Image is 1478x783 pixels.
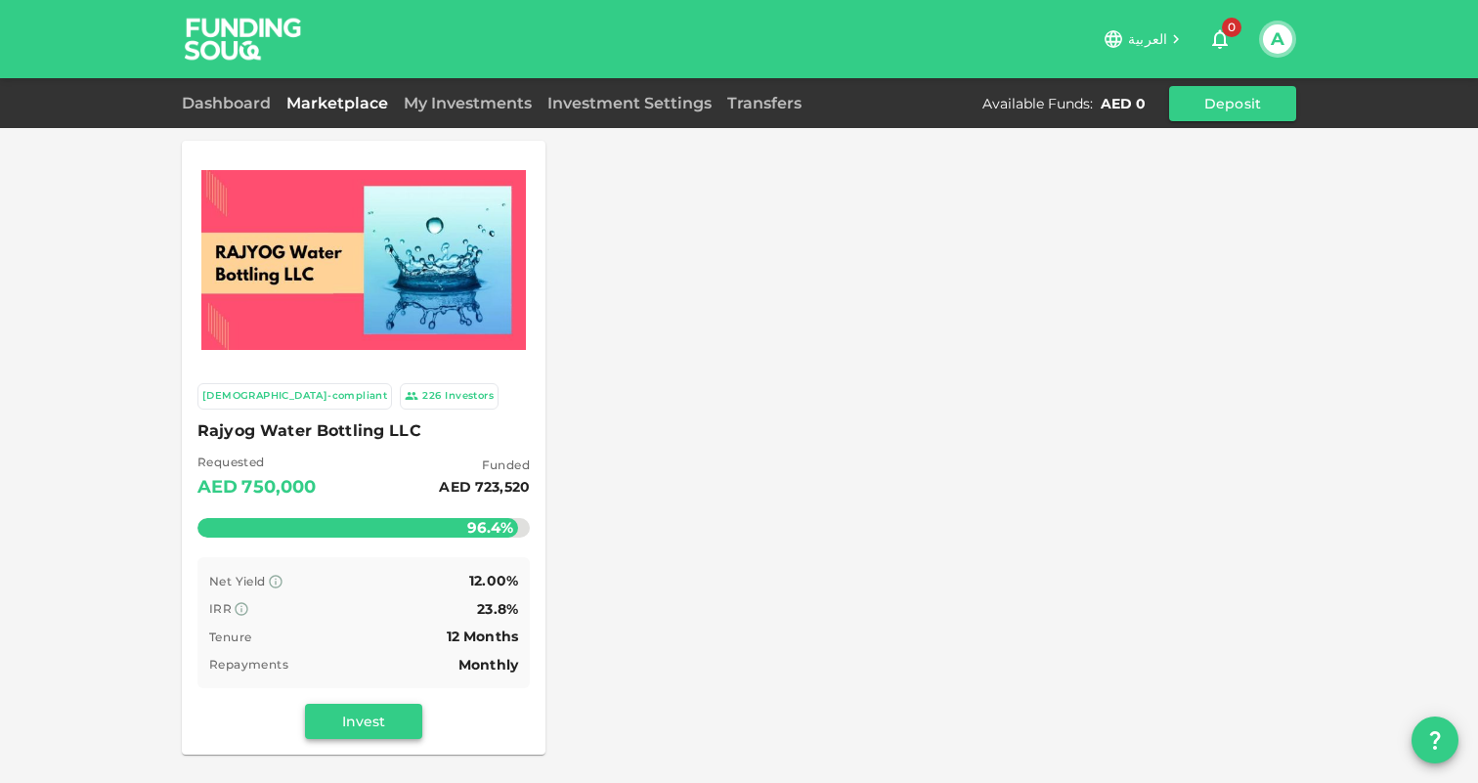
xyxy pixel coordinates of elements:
div: Available Funds : [982,94,1093,113]
span: Funded [439,456,530,475]
a: My Investments [396,94,540,112]
button: Invest [305,704,422,739]
div: Investors [445,388,494,405]
button: Deposit [1169,86,1296,121]
span: IRR [209,601,232,616]
a: Investment Settings [540,94,719,112]
span: Tenure [209,630,251,644]
span: 23.8% [477,600,518,618]
span: Monthly [458,656,518,674]
span: Requested [197,453,317,472]
a: Dashboard [182,94,279,112]
div: [DEMOGRAPHIC_DATA]-compliant [202,388,387,405]
div: 226 [422,388,441,405]
span: Repayments [209,657,288,672]
span: العربية [1128,30,1167,48]
img: Marketplace Logo [201,170,526,350]
span: Rajyog Water Bottling LLC [197,417,530,445]
a: Marketplace [279,94,396,112]
button: A [1263,24,1292,54]
a: Marketplace Logo [DEMOGRAPHIC_DATA]-compliant 226Investors Rajyog Water Bottling LLC Requested AE... [182,141,545,755]
span: 12.00% [469,572,518,589]
span: Net Yield [209,574,266,588]
div: AED 0 [1101,94,1146,113]
button: question [1412,717,1458,763]
span: 0 [1222,18,1241,37]
a: Transfers [719,94,809,112]
button: 0 [1200,20,1239,59]
span: 12 Months [447,628,518,645]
